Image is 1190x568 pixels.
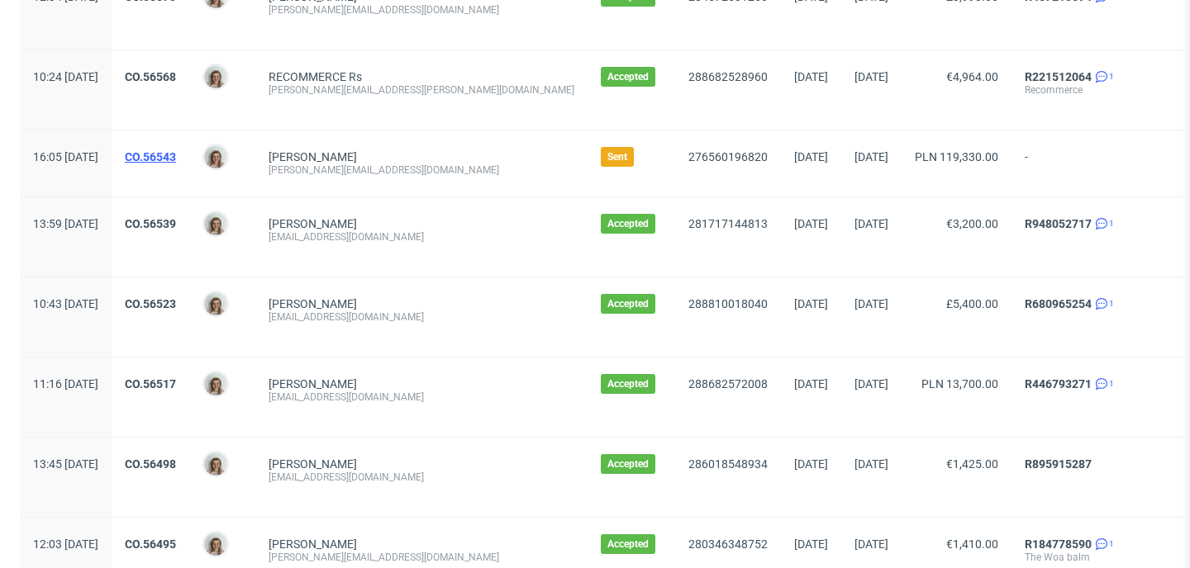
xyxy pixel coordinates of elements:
span: €1,410.00 [946,537,998,551]
span: Accepted [607,537,649,551]
span: 10:24 [DATE] [33,70,98,83]
span: [DATE] [854,377,888,390]
span: [DATE] [854,297,888,310]
span: 1 [1109,297,1114,310]
a: 276560196820 [688,150,768,163]
div: [EMAIL_ADDRESS][DOMAIN_NAME] [269,471,574,484]
span: [DATE] [794,537,828,551]
a: [PERSON_NAME] [269,457,357,471]
a: 288682572008 [688,377,768,390]
span: [DATE] [794,150,828,163]
span: Accepted [607,217,649,230]
a: 281717144813 [688,217,768,230]
a: R184778590 [1025,537,1092,551]
a: 1 [1092,70,1114,83]
a: 286018548934 [688,457,768,471]
a: 1 [1092,297,1114,310]
span: [DATE] [794,70,828,83]
span: 1 [1109,377,1114,390]
a: [PERSON_NAME] [269,537,357,551]
span: Sent [607,150,627,163]
span: 12:03 [DATE] [33,537,98,551]
span: 13:45 [DATE] [33,457,98,471]
a: R895915287 [1025,457,1092,471]
div: [PERSON_NAME][EMAIL_ADDRESS][DOMAIN_NAME] [269,3,574,17]
img: Monika Poźniak [204,145,227,168]
img: Monika Poźniak [204,212,227,235]
a: [PERSON_NAME] [269,377,357,390]
span: [DATE] [794,377,828,390]
a: 1 [1092,377,1114,390]
div: [PERSON_NAME][EMAIL_ADDRESS][DOMAIN_NAME] [269,163,574,177]
a: [PERSON_NAME] [269,297,357,310]
div: [EMAIL_ADDRESS][DOMAIN_NAME] [269,230,574,244]
span: [DATE] [854,150,888,163]
span: 13:59 [DATE] [33,217,98,230]
span: 1 [1109,537,1114,551]
a: RECOMMERCE Rs [269,70,362,83]
span: 16:05 [DATE] [33,150,98,163]
div: [PERSON_NAME][EMAIL_ADDRESS][PERSON_NAME][DOMAIN_NAME] [269,83,574,97]
a: [PERSON_NAME] [269,217,357,230]
span: [DATE] [794,217,828,230]
span: Accepted [607,70,649,83]
span: €3,200.00 [946,217,998,230]
span: Accepted [607,457,649,471]
span: €1,425.00 [946,457,998,471]
span: PLN 13,700.00 [921,377,998,390]
a: 1 [1092,217,1114,230]
img: Monika Poźniak [204,65,227,88]
span: PLN 119,330.00 [915,150,998,163]
a: [PERSON_NAME] [269,150,357,163]
span: Accepted [607,377,649,390]
a: R680965254 [1025,297,1092,310]
img: Monika Poźniak [204,452,227,476]
a: R221512064 [1025,70,1092,83]
span: €4,964.00 [946,70,998,83]
a: CO.56539 [125,217,176,230]
span: [DATE] [794,457,828,471]
a: 288682528960 [688,70,768,83]
span: [DATE] [854,217,888,230]
span: Accepted [607,297,649,310]
span: £5,400.00 [946,297,998,310]
a: R446793271 [1025,377,1092,390]
a: 1 [1092,537,1114,551]
a: CO.56568 [125,70,176,83]
a: 288810018040 [688,297,768,310]
span: 10:43 [DATE] [33,297,98,310]
a: R948052717 [1025,217,1092,230]
span: 11:16 [DATE] [33,377,98,390]
a: CO.56517 [125,377,176,390]
span: 1 [1109,217,1114,230]
a: CO.56543 [125,150,176,163]
img: Monika Poźniak [204,292,227,315]
div: [EMAIL_ADDRESS][DOMAIN_NAME] [269,310,574,324]
div: [EMAIL_ADDRESS][DOMAIN_NAME] [269,390,574,404]
div: [PERSON_NAME][EMAIL_ADDRESS][DOMAIN_NAME] [269,551,574,564]
img: Monika Poźniak [204,372,227,395]
span: [DATE] [794,297,828,310]
a: CO.56523 [125,297,176,310]
span: [DATE] [854,70,888,83]
span: [DATE] [854,537,888,551]
img: Monika Poźniak [204,532,227,556]
span: [DATE] [854,457,888,471]
a: 280346348752 [688,537,768,551]
a: CO.56495 [125,537,176,551]
span: 1 [1109,70,1114,83]
a: CO.56498 [125,457,176,471]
